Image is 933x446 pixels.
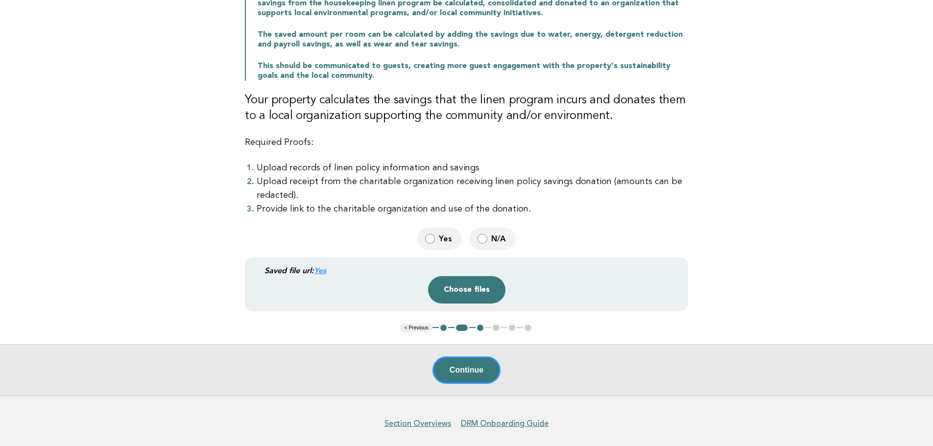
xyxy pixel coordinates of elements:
button: Choose files [428,276,505,304]
button: 3 [476,323,485,333]
span: N/A [491,234,508,244]
button: < Previous [400,323,432,333]
button: 1 [439,323,449,333]
span: Yes [439,234,454,244]
li: Upload records of linen policy information and savings [257,161,688,175]
a: Section Overviews [384,419,451,428]
button: Continue [432,356,501,384]
div: Saved file url: [264,265,680,276]
h3: Your property calculates the savings that the linen program incurs and donates them to a local or... [245,93,688,124]
input: N/A [478,234,487,244]
p: Required Proofs: [245,136,688,149]
a: Yes [314,266,326,275]
button: 2 [455,323,469,333]
li: Provide link to the charitable organization and use of the donation. [257,202,688,216]
p: This should be communicated to guests, creating more guest engagement with the property's sustain... [258,61,688,81]
li: Upload receipt from the charitable organization receiving linen policy savings donation (amounts ... [257,175,688,202]
a: DRM Onboarding Guide [461,419,549,428]
input: Yes [425,234,435,244]
p: The saved amount per room can be calculated by adding the savings due to water, energy, detergent... [258,30,688,49]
